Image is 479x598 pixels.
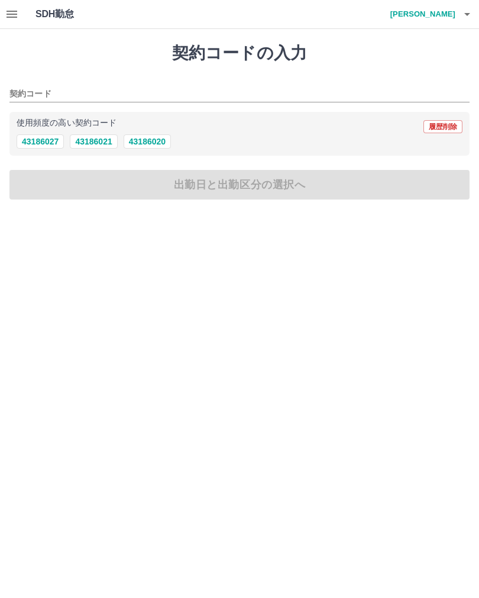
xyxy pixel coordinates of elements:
[17,134,64,149] button: 43186027
[70,134,117,149] button: 43186021
[9,43,470,63] h1: 契約コードの入力
[124,134,171,149] button: 43186020
[17,119,116,127] p: 使用頻度の高い契約コード
[423,120,462,133] button: 履歴削除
